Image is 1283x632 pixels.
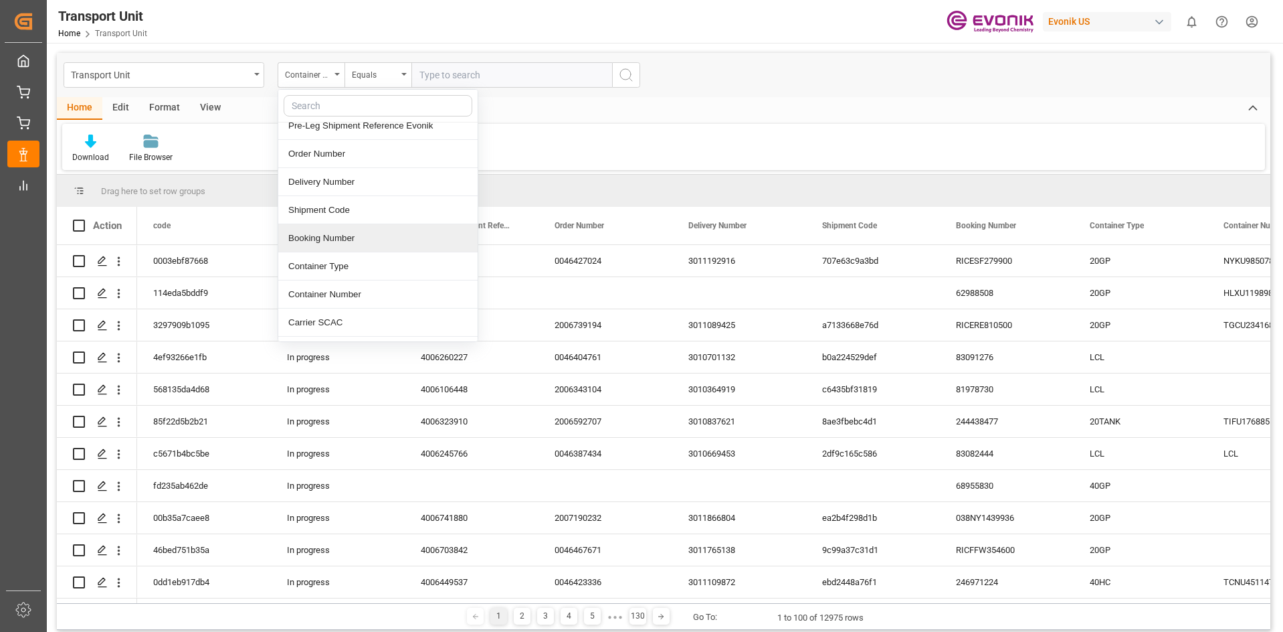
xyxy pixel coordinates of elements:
div: 9c99a37c31d1 [806,534,940,566]
button: search button [612,62,640,88]
div: Press SPACE to select this row. [57,566,137,599]
div: a7133668e76d [806,309,940,341]
div: 5 [584,608,601,625]
div: 40GP [1074,470,1207,501]
div: 4006245766 [405,438,538,469]
div: LCL [1074,374,1207,405]
div: RICERE810500 [940,309,1074,341]
div: 0003ebf87668 [137,245,271,276]
div: Transport Unit [71,66,250,82]
div: In progress [271,406,405,437]
div: c5671b4bc5be [137,438,271,469]
div: c6435bf31819 [806,374,940,405]
div: RICESF279900 [940,245,1074,276]
span: Delivery Number [688,221,747,230]
div: ea2b4f298d1b [806,502,940,534]
div: Press SPACE to select this row. [57,470,137,502]
div: 20GP [1074,309,1207,341]
div: 4006260227 [405,341,538,373]
button: close menu [278,62,344,88]
div: LCL [1074,341,1207,373]
div: 4 [561,608,577,625]
div: Go To: [693,611,717,624]
div: 4006106448 [405,374,538,405]
div: 2df9c165c586 [806,438,940,469]
div: 3011089425 [672,309,806,341]
div: 3011866804 [672,502,806,534]
div: 0046387434 [538,438,672,469]
div: 62988508 [940,277,1074,309]
div: In progress [271,341,405,373]
div: 3010364919 [672,374,806,405]
div: 4006741880 [405,502,538,534]
div: File Browser [129,151,173,163]
div: Press SPACE to select this row. [57,245,137,277]
div: Press SPACE to select this row. [57,277,137,309]
div: 85f22d5b2b21 [137,406,271,437]
div: RICFFW354600 [940,534,1074,566]
div: 20TANK [1074,406,1207,437]
div: 0046427024 [538,245,672,276]
div: Transport Unit [58,6,147,26]
div: Equals [352,66,397,81]
div: In progress [271,245,405,276]
div: Shipment Code [278,196,478,224]
div: 246971224 [940,566,1074,598]
div: 40HC [1074,566,1207,598]
button: Help Center [1207,7,1237,37]
div: Carrier Short Name [278,337,478,365]
input: Type to search [411,62,612,88]
button: open menu [344,62,411,88]
div: Press SPACE to select this row. [57,502,137,534]
div: 3011765138 [672,534,806,566]
div: 568135da4d68 [137,374,271,405]
div: 20GP [1074,534,1207,566]
span: Container Type [1090,221,1144,230]
div: LCL [1074,438,1207,469]
div: Action [93,220,122,232]
div: Download [72,151,109,163]
div: Container Number [278,281,478,309]
div: Pre-Leg Shipment Reference Evonik [278,112,478,140]
div: In progress [271,309,405,341]
span: Drag here to set row groups [101,186,205,196]
img: Evonik-brand-mark-Deep-Purple-RGB.jpeg_1700498283.jpeg [947,10,1033,33]
div: Press SPACE to select this row. [57,374,137,406]
div: 8ae3fbebc4d1 [806,406,940,437]
div: 3011192916 [672,245,806,276]
div: 2006739194 [538,309,672,341]
div: Home [57,97,102,120]
div: 3010701132 [672,341,806,373]
div: View [190,97,231,120]
a: Home [58,29,80,38]
div: Press SPACE to select this row. [57,534,137,566]
div: 3010837621 [672,406,806,437]
div: 00b35a7caee8 [137,502,271,534]
div: 244438477 [940,406,1074,437]
div: Order Number [278,140,478,168]
div: 20GP [1074,502,1207,534]
span: Order Number [555,221,604,230]
button: open menu [64,62,264,88]
div: 130 [629,608,646,625]
div: 2006592707 [538,406,672,437]
div: 20GP [1074,245,1207,276]
div: 4006703842 [405,534,538,566]
div: ● ● ● [607,612,622,622]
div: 4006323910 [405,406,538,437]
div: 4ef93266e1fb [137,341,271,373]
div: Edit [102,97,139,120]
div: 81978730 [940,374,1074,405]
div: Delivery Number [278,168,478,196]
div: Press SPACE to select this row. [57,341,137,374]
div: 1 [490,608,507,625]
div: 2 [514,608,530,625]
div: Evonik US [1043,12,1171,31]
div: 2007190232 [538,502,672,534]
div: In progress [271,374,405,405]
div: 707e63c9a3bd [806,245,940,276]
div: Booking Number [278,224,478,252]
div: 0046404761 [538,341,672,373]
div: 038NY1439936 [940,502,1074,534]
div: Press SPACE to select this row. [57,438,137,470]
